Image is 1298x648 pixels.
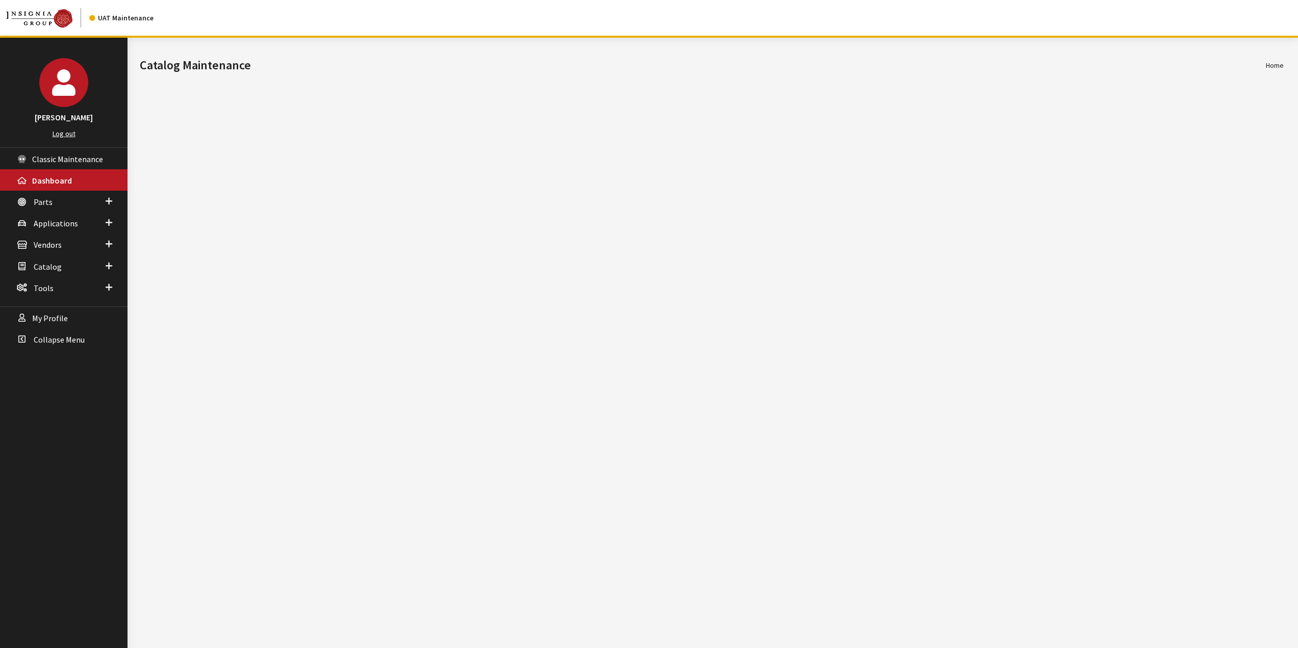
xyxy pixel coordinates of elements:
[32,313,68,323] span: My Profile
[34,240,62,250] span: Vendors
[34,283,54,293] span: Tools
[34,197,53,207] span: Parts
[34,262,62,272] span: Catalog
[1266,60,1284,71] li: Home
[39,58,88,107] img: John Swartwout
[10,111,117,123] h3: [PERSON_NAME]
[53,129,75,138] a: Log out
[89,13,154,23] div: UAT Maintenance
[32,154,103,164] span: Classic Maintenance
[34,334,85,345] span: Collapse Menu
[6,8,89,28] a: Insignia Group logo
[6,9,72,28] img: Catalog Maintenance
[32,175,72,186] span: Dashboard
[140,56,1266,74] h1: Catalog Maintenance
[34,218,78,228] span: Applications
